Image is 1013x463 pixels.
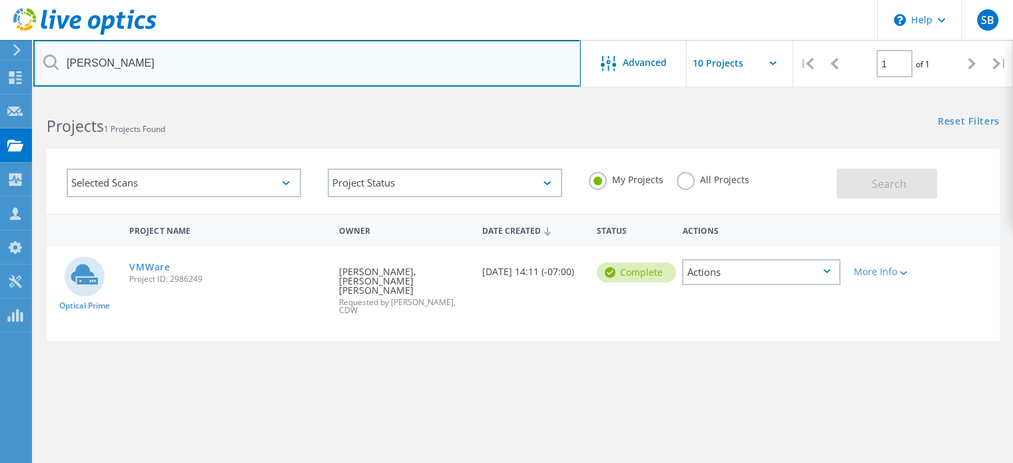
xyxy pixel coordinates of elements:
[590,217,676,242] div: Status
[332,246,476,328] div: [PERSON_NAME], [PERSON_NAME] [PERSON_NAME]
[675,217,847,242] div: Actions
[597,262,676,282] div: Complete
[13,28,157,37] a: Live Optics Dashboard
[894,14,906,26] svg: \n
[123,217,332,242] div: Project Name
[682,259,841,285] div: Actions
[872,177,906,191] span: Search
[980,15,994,25] span: SB
[677,172,749,185] label: All Projects
[623,58,667,67] span: Advanced
[59,302,110,310] span: Optical Prime
[129,262,170,272] a: VMWare
[793,40,821,87] div: |
[986,40,1013,87] div: |
[938,117,1000,128] a: Reset Filters
[916,59,930,70] span: of 1
[67,169,301,197] div: Selected Scans
[476,217,590,242] div: Date Created
[47,115,104,137] b: Projects
[854,267,916,276] div: More Info
[328,169,562,197] div: Project Status
[837,169,937,199] button: Search
[33,40,581,87] input: Search projects by name, owner, ID, company, etc
[332,217,476,242] div: Owner
[589,172,663,185] label: My Projects
[129,275,326,283] span: Project ID: 2986249
[339,298,469,314] span: Requested by [PERSON_NAME], CDW
[104,123,165,135] span: 1 Projects Found
[476,246,590,290] div: [DATE] 14:11 (-07:00)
